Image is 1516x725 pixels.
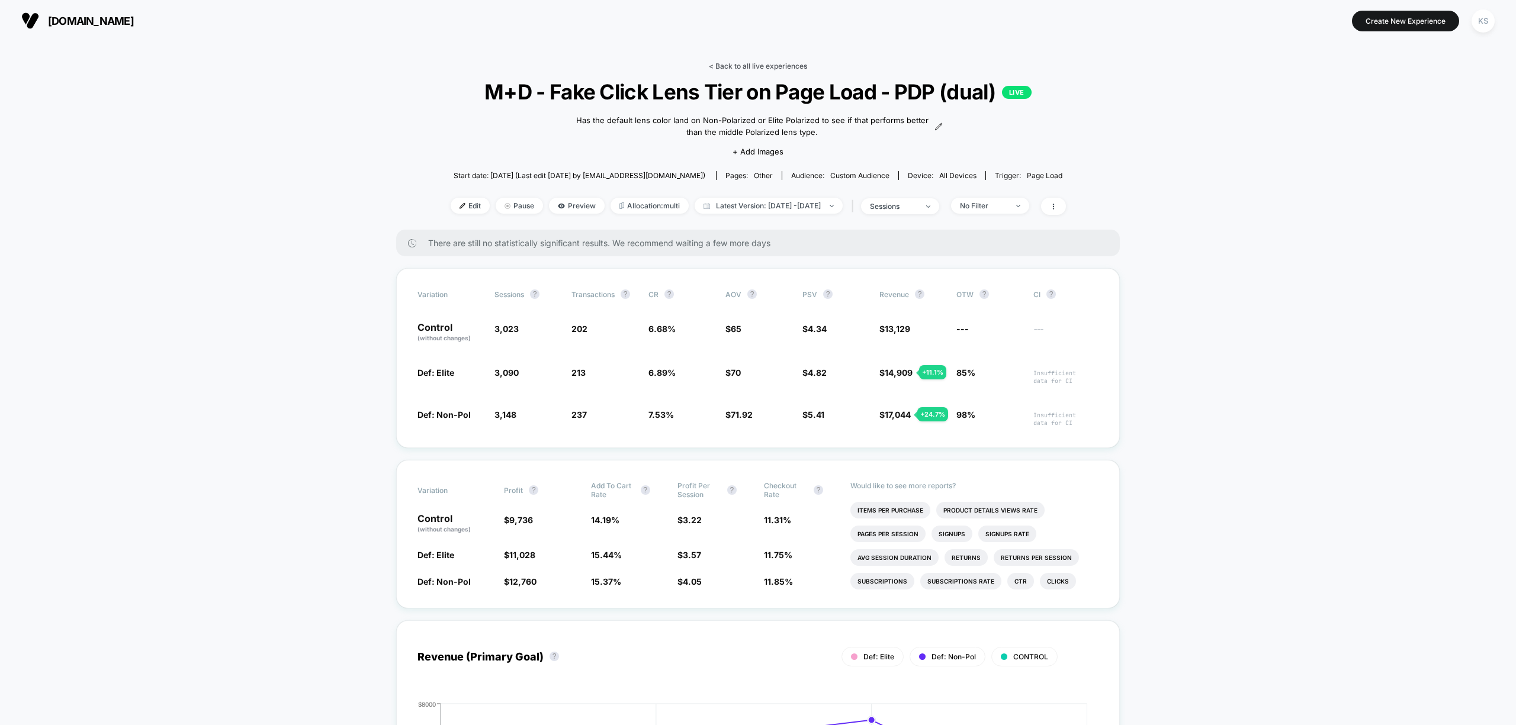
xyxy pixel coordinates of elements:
span: all devices [939,171,977,180]
li: Returns Per Session [994,549,1079,566]
span: 98% [956,410,975,420]
span: There are still no statistically significant results. We recommend waiting a few more days [428,238,1096,248]
li: Clicks [1040,573,1076,589]
button: ? [823,289,833,299]
span: CONTROL [1013,652,1048,661]
img: end [926,205,930,208]
span: $ [879,410,911,420]
span: Def: Elite [417,368,454,378]
span: 85% [956,368,975,378]
button: ? [727,485,737,495]
span: 202 [571,324,587,334]
img: calendar [704,203,710,209]
span: Device: [898,171,985,180]
span: 11.75 % [764,550,792,560]
span: $ [725,410,753,420]
img: end [830,205,834,207]
span: 70 [731,368,741,378]
li: Subscriptions [850,573,914,589]
li: Returns [945,549,988,566]
span: 14,909 [885,368,913,378]
span: $ [725,368,741,378]
span: (without changes) [417,526,471,533]
span: $ [802,410,824,420]
a: < Back to all live experiences [709,62,807,70]
span: Variation [417,289,483,299]
span: $ [802,324,827,334]
button: [DOMAIN_NAME] [18,11,137,30]
span: $ [725,324,741,334]
span: + Add Images [733,147,783,156]
span: $ [879,324,910,334]
li: Avg Session Duration [850,549,939,566]
span: 17,044 [885,410,911,420]
button: KS [1468,9,1498,33]
button: ? [621,289,630,299]
span: 3,023 [494,324,519,334]
span: 3,148 [494,410,516,420]
button: ? [979,289,989,299]
span: Has the default lens color land on Non-Polarized or Elite Polarized to see if that performs bette... [573,115,931,138]
span: 11.85 % [764,576,793,587]
div: sessions [870,202,917,211]
span: Latest Version: [DATE] - [DATE] [695,198,843,214]
span: Def: Non-Pol [932,652,976,661]
button: ? [915,289,924,299]
span: Def: Elite [863,652,894,661]
li: Items Per Purchase [850,502,930,518]
span: $ [802,368,827,378]
span: AOV [725,290,741,299]
img: end [505,203,510,209]
span: --- [956,324,969,334]
div: + 24.7 % [917,407,948,421]
span: Transactions [571,290,615,299]
span: OTW [956,289,1022,299]
span: $ [879,368,913,378]
span: Insufficient data for CI [1033,411,1099,427]
span: 4.34 [808,324,827,334]
span: 213 [571,368,586,378]
span: 3,090 [494,368,519,378]
button: ? [530,289,539,299]
span: 15.37 % [591,576,621,587]
span: $ [677,576,702,587]
span: Checkout Rate [764,481,808,499]
span: 6.89 % [648,368,676,378]
span: 11,028 [509,550,535,560]
span: 9,736 [509,515,533,525]
li: Subscriptions Rate [920,573,1001,589]
span: $ [504,576,537,587]
button: ? [641,485,650,495]
span: Pause [496,198,543,214]
span: Add To Cart Rate [591,481,635,499]
button: Create New Experience [1352,11,1459,31]
div: Pages: [725,171,773,180]
span: 3.57 [683,550,701,560]
span: 65 [731,324,741,334]
span: Profit [504,486,523,495]
span: CI [1033,289,1099,299]
span: [DOMAIN_NAME] [48,15,134,27]
span: Def: Non-Pol [417,410,471,420]
button: ? [814,485,823,495]
span: 3.22 [683,515,702,525]
p: Control [417,514,492,534]
p: Would like to see more reports? [850,481,1099,490]
div: Audience: [791,171,889,180]
div: No Filter [960,201,1007,210]
span: 4.05 [683,576,702,587]
button: ? [529,485,538,495]
span: Sessions [494,290,524,299]
div: KS [1472,9,1495,33]
button: ? [747,289,757,299]
button: ? [1046,289,1056,299]
li: Signups [932,526,972,542]
span: $ [504,550,535,560]
li: Pages Per Session [850,526,926,542]
li: Ctr [1007,573,1034,589]
img: Visually logo [21,12,39,30]
li: Signups Rate [978,526,1036,542]
span: Preview [549,198,605,214]
span: Allocation: multi [611,198,689,214]
img: rebalance [619,202,624,209]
